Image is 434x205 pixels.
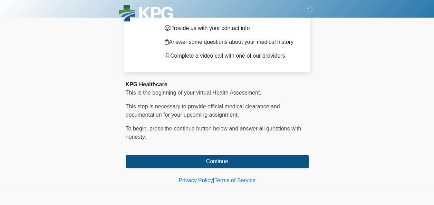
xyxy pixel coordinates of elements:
[214,177,255,183] a: Terms of Service
[126,80,309,89] div: KPG Healthcare
[126,90,261,96] span: This is the beginning of your virtual Health Assessment.
[165,38,298,46] p: Answer some questions about your medical history
[126,155,309,168] button: Continue
[165,52,298,60] p: Complete a video call with one of our providers
[213,177,214,183] a: |
[179,177,213,183] a: Privacy Policy
[126,104,280,118] span: This step is necessary to provide official medical clearance and documentation for your upcoming ...
[126,126,301,140] span: To begin, ﻿﻿﻿﻿﻿﻿﻿﻿﻿﻿﻿﻿﻿﻿﻿﻿﻿press the continue button below and answer all questions with honesty.
[119,5,173,23] img: KPG Healthcare Logo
